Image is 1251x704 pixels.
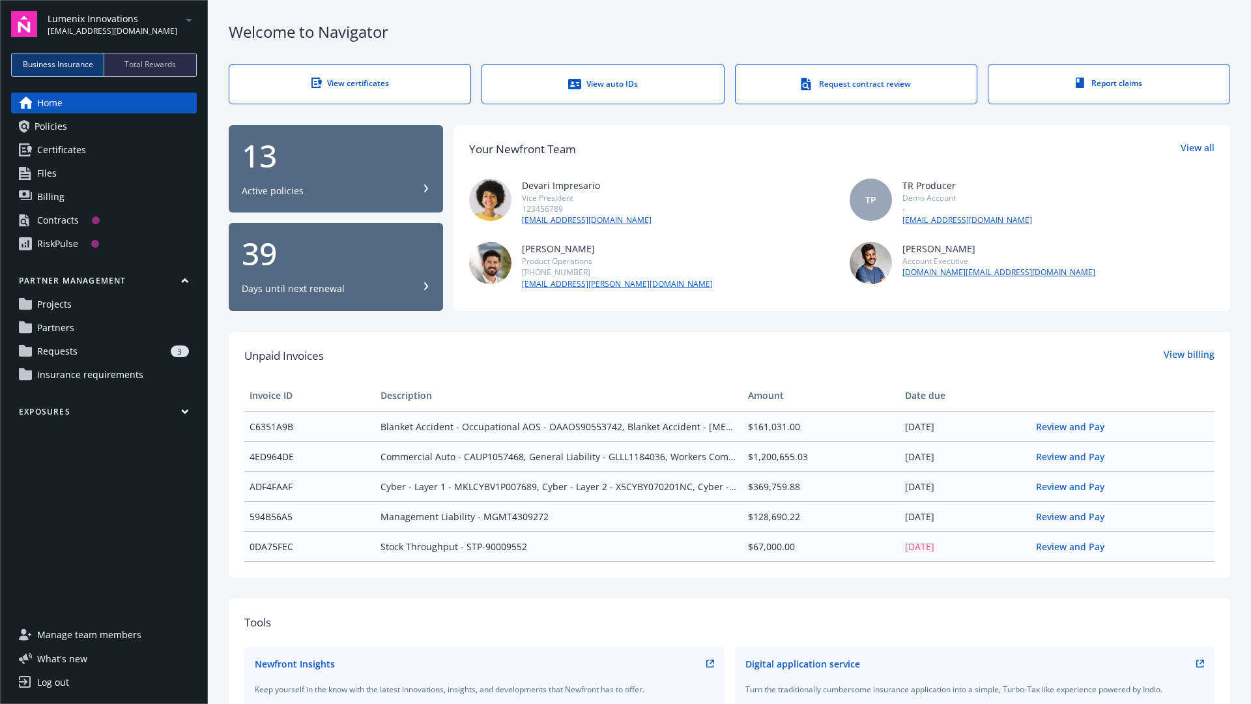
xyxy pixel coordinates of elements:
div: [PHONE_NUMBER] [522,267,713,278]
span: Total Rewards [124,59,176,70]
a: Insurance requirements [11,364,197,385]
th: Date due [900,380,1031,411]
td: $369,759.88 [743,471,900,501]
td: [DATE] [900,441,1031,471]
a: Files [11,163,197,184]
button: 13Active policies [229,125,443,213]
div: Account Executive [902,256,1095,267]
span: Unpaid Invoices [244,347,324,364]
a: Request contract review [735,64,977,104]
th: Invoice ID [244,380,375,411]
div: Turn the traditionally cumbersome insurance application into a simple, Turbo-Tax like experience ... [745,684,1205,695]
div: Active policies [242,184,304,198]
span: Cyber - Layer 1 - MKLCYBV1P007689, Cyber - Layer 2 - X5CYBY070201NC, Cyber - Layer 3 - CX3LPY0387... [381,480,737,493]
button: What's new [11,652,108,666]
a: Review and Pay [1036,420,1115,433]
a: View certificates [229,64,471,104]
td: $161,031.00 [743,411,900,441]
span: Certificates [37,139,86,160]
div: 123456789 [522,203,652,214]
a: Report claims [988,64,1230,104]
span: Projects [37,294,72,315]
span: Partners [37,317,74,338]
td: $128,690.22 [743,501,900,531]
td: $67,000.00 [743,531,900,561]
td: [DATE] [900,531,1031,561]
span: TP [865,193,876,207]
div: Report claims [1014,78,1203,89]
a: arrowDropDown [181,12,197,27]
a: Billing [11,186,197,207]
div: Days until next renewal [242,282,345,295]
a: Review and Pay [1036,510,1115,523]
a: View auto IDs [482,64,724,104]
div: Product Operations [522,256,713,267]
td: $1,200,655.03 [743,441,900,471]
div: TR Producer [902,179,1032,192]
div: [PERSON_NAME] [522,242,713,256]
th: Amount [743,380,900,411]
a: Projects [11,294,197,315]
span: Stock Throughput - STP-90009552 [381,540,737,553]
a: Review and Pay [1036,540,1115,553]
a: [EMAIL_ADDRESS][PERSON_NAME][DOMAIN_NAME] [522,278,713,290]
td: [DATE] [900,471,1031,501]
td: C6351A9B [244,411,375,441]
span: Blanket Accident - Occupational AOS - OAAOS90553742, Blanket Accident - [MEDICAL_DATA] CA - OACA1... [381,420,737,433]
div: Vice President [522,192,652,203]
a: View billing [1164,347,1215,364]
td: 0DA75FEC [244,531,375,561]
a: Manage team members [11,624,197,645]
a: View all [1181,141,1215,158]
div: 39 [242,238,430,269]
div: [PERSON_NAME] [902,242,1095,256]
a: RiskPulse [11,233,197,254]
div: Welcome to Navigator [229,21,1230,43]
span: Requests [37,341,78,362]
span: Lumenix Innovations [48,12,177,25]
div: View certificates [255,78,444,89]
span: Insurance requirements [37,364,143,385]
a: Requests3 [11,341,197,362]
span: Policies [35,116,67,137]
div: 13 [242,140,430,171]
td: [DATE] [900,411,1031,441]
img: photo [469,242,511,284]
button: 39Days until next renewal [229,223,443,311]
span: Files [37,163,57,184]
a: [DOMAIN_NAME][EMAIL_ADDRESS][DOMAIN_NAME] [902,267,1095,278]
a: Partners [11,317,197,338]
td: [DATE] [900,501,1031,531]
span: [EMAIL_ADDRESS][DOMAIN_NAME] [48,25,177,37]
span: Billing [37,186,65,207]
button: Exposures [11,406,197,422]
div: Keep yourself in the know with the latest innovations, insights, and developments that Newfront h... [255,684,714,695]
div: Your Newfront Team [469,141,576,158]
img: navigator-logo.svg [11,11,37,37]
th: Description [375,380,742,411]
button: Partner management [11,275,197,291]
div: Tools [244,614,1215,631]
a: Review and Pay [1036,450,1115,463]
div: Newfront Insights [255,657,335,671]
div: Contracts [37,210,79,231]
a: [EMAIL_ADDRESS][DOMAIN_NAME] [522,214,652,226]
div: Request contract review [762,78,951,91]
td: ADF4FAAF [244,471,375,501]
img: photo [850,242,892,284]
span: What ' s new [37,652,87,666]
a: Home [11,93,197,113]
div: View auto IDs [508,78,697,91]
td: 4ED964DE [244,441,375,471]
a: Certificates [11,139,197,160]
a: Review and Pay [1036,480,1115,493]
a: Contracts [11,210,197,231]
div: Digital application service [745,657,860,671]
a: Policies [11,116,197,137]
div: - [902,203,1032,214]
span: Management Liability - MGMT4309272 [381,510,737,523]
div: RiskPulse [37,233,78,254]
a: [EMAIL_ADDRESS][DOMAIN_NAME] [902,214,1032,226]
span: Commercial Auto - CAUP1057468, General Liability - GLLL1184036, Workers Compensation - VL0553739-... [381,450,737,463]
button: Lumenix Innovations[EMAIL_ADDRESS][DOMAIN_NAME]arrowDropDown [48,11,197,37]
